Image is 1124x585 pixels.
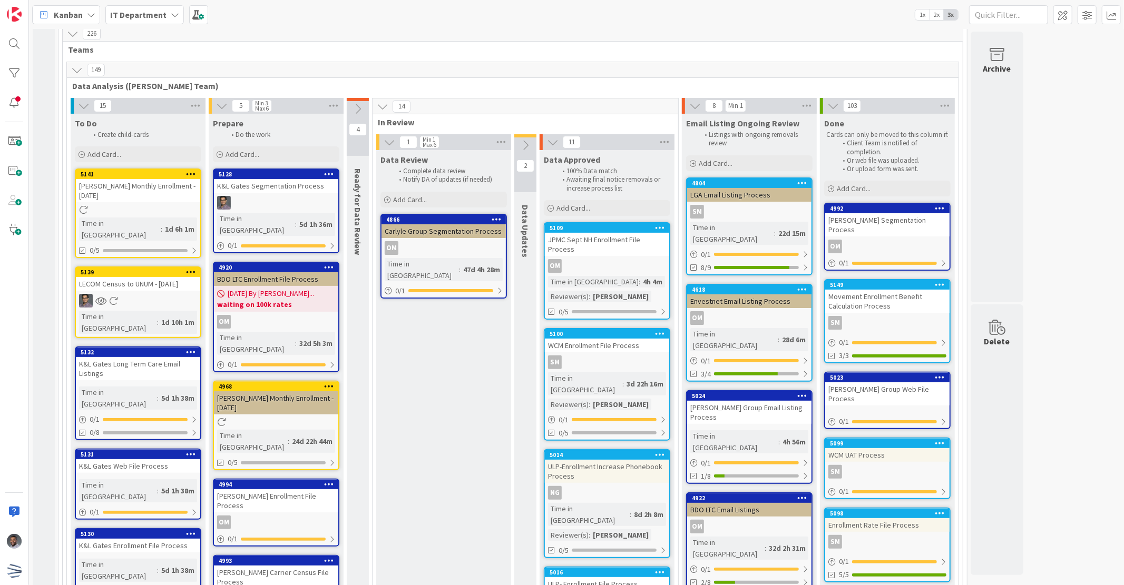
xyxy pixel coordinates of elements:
div: Time in [GEOGRAPHIC_DATA] [690,328,778,351]
div: Archive [983,62,1011,75]
span: : [639,276,640,287]
div: 5024 [692,392,812,400]
span: 149 [87,64,105,76]
span: 0/5 [228,457,238,468]
div: 4994[PERSON_NAME] Enrollment File Process [214,480,338,512]
span: 8/9 [701,262,711,273]
li: Complete data review [393,167,505,175]
div: 0/1 [214,239,338,252]
div: 5014ULP-Enrollment Increase Phonebook Process [545,450,669,483]
div: 5130 [76,529,200,539]
div: 8d 2h 8m [631,509,666,520]
div: 5130K&L Gates Enrollment File Process [76,529,200,552]
span: : [295,219,297,230]
span: 5 [232,100,250,112]
a: 4920BDO LTC Enrollment File Process[DATE] By [PERSON_NAME]...waiting on 100k ratesOMTime in [GEOG... [213,262,339,372]
div: WCM Enrollment File Process [545,339,669,352]
span: 0 / 1 [839,257,849,269]
a: 5024[PERSON_NAME] Group Email Listing ProcessTime in [GEOGRAPHIC_DATA]:4h 56m0/11/8 [686,390,813,484]
span: : [765,542,766,554]
div: NG [548,486,562,500]
div: Movement Enrollment Benefit Calculation Process [825,290,950,313]
span: Data Review [380,154,428,165]
span: 3x [944,9,958,20]
div: Min 3 [255,101,268,106]
div: Carlyle Group Segmentation Process [382,224,506,238]
div: K&L Gates Segmentation Process [214,179,338,193]
span: 0 / 1 [90,414,100,425]
div: [PERSON_NAME] Enrollment File Process [214,489,338,512]
div: Time in [GEOGRAPHIC_DATA] [385,258,459,281]
div: 5014 [550,451,669,459]
span: 1x [915,9,930,20]
div: 5099 [825,439,950,448]
div: 0/1 [825,256,950,270]
span: 11 [563,136,581,148]
div: 0/1 [687,248,812,261]
div: OM [825,240,950,253]
div: 5023[PERSON_NAME] Group Web File Process [825,373,950,405]
span: 3/3 [839,350,849,361]
div: 4920BDO LTC Enrollment File Process [214,263,338,286]
span: 0 / 1 [701,458,711,469]
div: 5024[PERSON_NAME] Group Email Listing Process [687,391,812,424]
div: OM [217,515,231,529]
div: OM [382,241,506,255]
div: 0/1 [687,457,812,470]
input: Quick Filter... [969,5,1048,24]
span: : [295,338,297,349]
div: Reviewer(s) [548,529,589,541]
div: Max 6 [423,142,436,147]
div: 5109 [545,223,669,233]
span: 1 [399,136,417,148]
div: 5100WCM Enrollment File Process [545,329,669,352]
span: 0 / 1 [90,507,100,518]
div: OM [385,241,398,255]
span: : [157,316,159,328]
span: Add Card... [699,158,732,168]
div: 4993 [219,557,338,564]
div: 4968 [214,382,338,391]
img: FS [7,534,22,549]
div: JPMC Sept NH Enrollment File Process [545,233,669,256]
div: SM [545,355,669,369]
div: 0/1 [687,563,812,576]
div: 4866 [386,216,506,223]
div: 5109JPMC Sept NH Enrollment File Process [545,223,669,256]
span: Teams [68,44,950,55]
div: 5149 [830,281,950,289]
span: 15 [94,100,112,112]
span: 1/8 [701,471,711,482]
div: 24d 22h 44m [289,435,335,447]
div: 5139 [76,267,200,277]
div: 4618 [692,286,812,293]
div: 5149Movement Enrollment Benefit Calculation Process [825,280,950,313]
div: 0/1 [687,354,812,368]
span: 0 / 1 [839,337,849,348]
div: 5100 [545,329,669,339]
div: 47d 4h 28m [461,264,503,275]
a: 4866Carlyle Group Segmentation ProcessOMTime in [GEOGRAPHIC_DATA]:47d 4h 28m0/1 [380,214,507,299]
div: SM [828,535,842,549]
div: LGA Email Listing Process [687,188,812,202]
div: 4992 [830,205,950,212]
div: 4h 4m [640,276,665,287]
span: : [459,264,461,275]
div: 5016 [550,569,669,576]
div: OM [545,259,669,273]
span: 14 [393,100,410,113]
img: Visit kanbanzone.com [7,7,22,22]
div: [PERSON_NAME] [590,291,651,302]
div: 5098 [825,509,950,518]
div: 0/1 [545,413,669,427]
span: 0 / 1 [701,355,711,366]
div: 4618 [687,285,812,294]
span: : [774,227,776,239]
div: 5141[PERSON_NAME] Monthly Enrollment - [DATE] [76,170,200,202]
span: 0 / 1 [228,240,238,251]
span: 0/8 [90,427,100,438]
div: Time in [GEOGRAPHIC_DATA] [79,386,157,410]
a: 5128K&L Gates Segmentation ProcessCSTime in [GEOGRAPHIC_DATA]:5d 1h 36m0/1 [213,168,339,253]
div: 32d 5h 3m [297,338,335,349]
span: : [589,529,590,541]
